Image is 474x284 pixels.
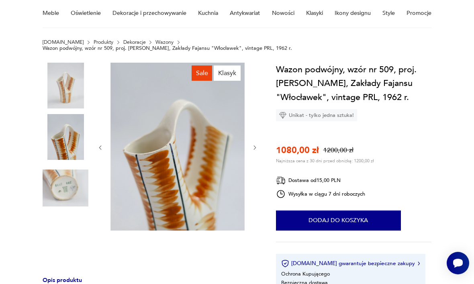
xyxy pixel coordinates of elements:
li: Ochrona Kupującego [281,270,330,278]
iframe: Smartsupp widget button [447,252,469,274]
div: Klasyk [214,65,241,81]
div: Sale [192,65,212,81]
a: [DOMAIN_NAME] [43,39,84,45]
p: Najniższa cena z 30 dni przed obniżką: 1200,00 zł [276,158,374,164]
img: Ikona certyfikatu [281,259,289,268]
img: Zdjęcie produktu Wazon podwójny, wzór nr 509, proj. Jan Sowiński, Zakłady Fajansu "Włocławek", vi... [43,63,88,108]
div: Wysyłka w ciągu 7 dni roboczych [276,189,365,199]
button: Dodaj do koszyka [276,210,401,231]
p: 1200,00 zł [323,146,353,155]
p: Wazon podwójny, wzór nr 509, proj. [PERSON_NAME], Zakłady Fajansu "Włocławek", vintage PRL, 1962 r. [43,45,292,51]
a: Dekoracje [123,39,146,45]
a: Wazony [155,39,174,45]
div: Dostawa od 15,00 PLN [276,176,365,186]
img: Ikona diamentu [279,112,286,119]
img: Ikona strzałki w prawo [418,262,420,266]
img: Zdjęcie produktu Wazon podwójny, wzór nr 509, proj. Jan Sowiński, Zakłady Fajansu "Włocławek", vi... [43,114,88,160]
h1: Wazon podwójny, wzór nr 509, proj. [PERSON_NAME], Zakłady Fajansu "Włocławek", vintage PRL, 1962 r. [276,63,431,104]
button: [DOMAIN_NAME] gwarantuje bezpieczne zakupy [281,259,420,268]
img: Ikona dostawy [276,176,286,186]
img: Zdjęcie produktu Wazon podwójny, wzór nr 509, proj. Jan Sowiński, Zakłady Fajansu "Włocławek", vi... [110,63,245,231]
a: Produkty [94,39,113,45]
p: 1080,00 zł [276,145,319,157]
img: Zdjęcie produktu Wazon podwójny, wzór nr 509, proj. Jan Sowiński, Zakłady Fajansu "Włocławek", vi... [43,165,88,211]
div: Unikat - tylko jedna sztuka! [276,109,357,121]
